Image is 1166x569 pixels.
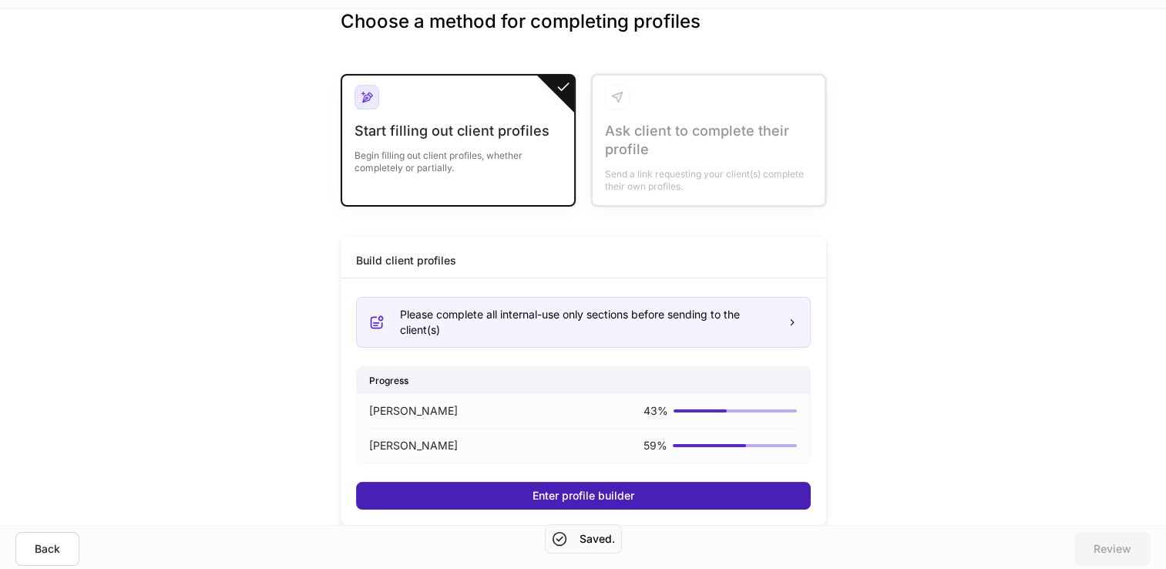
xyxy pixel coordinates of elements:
div: Review [1094,541,1131,557]
p: [PERSON_NAME] [369,438,458,453]
button: Review [1074,532,1151,566]
div: Progress [357,367,810,394]
p: [PERSON_NAME] [369,403,458,419]
p: 43 % [643,403,667,419]
p: 59 % [643,438,667,453]
div: Begin filling out client profiles, whether completely or partially. [355,140,562,174]
h5: Saved. [580,531,615,547]
div: Back [35,541,60,557]
div: Build client profiles [356,253,456,268]
h3: Choose a method for completing profiles [341,9,826,59]
div: Please complete all internal-use only sections before sending to the client(s) [400,307,775,338]
button: Back [15,532,79,566]
div: Start filling out client profiles [355,122,562,140]
button: Enter profile builder [356,482,811,510]
div: Enter profile builder [533,488,634,503]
